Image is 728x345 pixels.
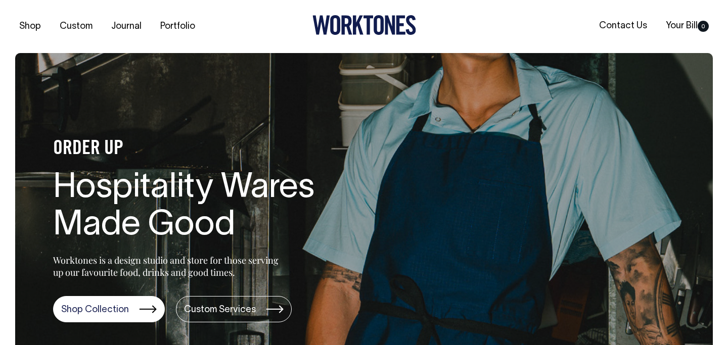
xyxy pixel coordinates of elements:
h1: Hospitality Wares Made Good [53,170,377,245]
p: Worktones is a design studio and store for those serving up our favourite food, drinks and good t... [53,254,283,278]
a: Shop Collection [53,296,165,322]
a: Portfolio [156,18,199,35]
a: Custom Services [176,296,292,322]
a: Contact Us [595,18,651,34]
a: Shop [15,18,45,35]
a: Custom [56,18,97,35]
a: Journal [107,18,146,35]
span: 0 [698,21,709,32]
a: Your Bill0 [662,18,713,34]
h4: ORDER UP [53,138,377,160]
